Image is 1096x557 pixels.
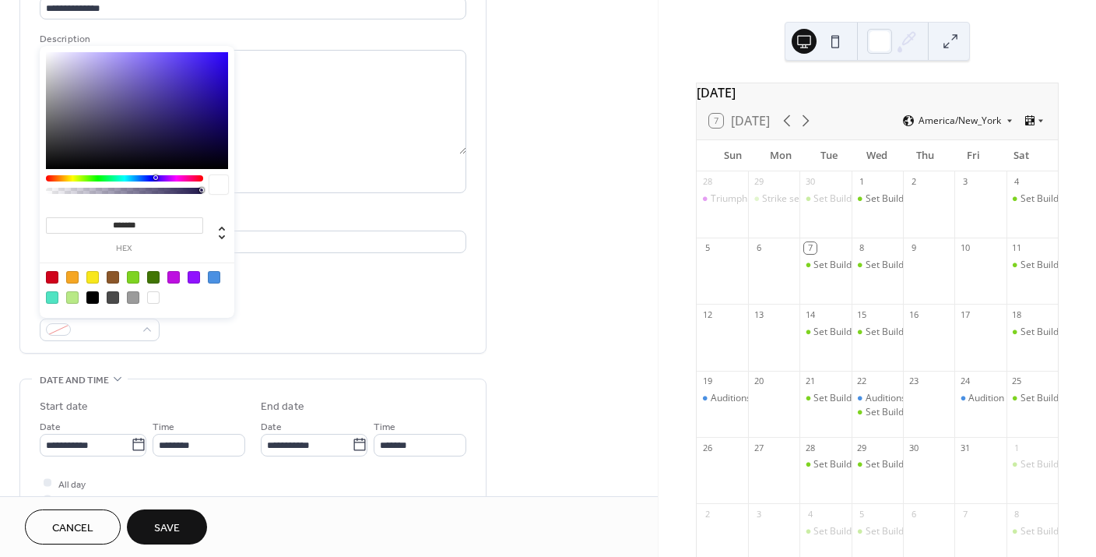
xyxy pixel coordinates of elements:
span: Cancel [52,520,93,537]
div: Description [40,31,463,48]
div: Wed [853,140,901,171]
div: Auditions Once on This Island [711,392,838,405]
div: 1 [1011,442,1023,453]
div: Start date [40,399,88,415]
div: Set Build [866,259,904,272]
div: [DATE] [697,83,1058,102]
div: Auditions Once on This Island [866,392,992,405]
div: Set Build [799,458,851,471]
div: Set Build [852,525,903,538]
div: Set Build [1006,525,1058,538]
div: 30 [908,442,919,453]
div: #D0021B [46,271,58,284]
span: Save [154,520,180,537]
div: #F8E71C [86,271,99,284]
div: Set Build [866,192,904,206]
div: Triumph of Love [711,192,781,206]
div: Set Build [866,406,904,419]
div: 22 [856,375,868,387]
div: 24 [959,375,971,387]
div: 15 [856,308,868,320]
div: 25 [1011,375,1023,387]
div: Set Build [799,259,851,272]
div: 5 [701,242,713,254]
span: Show date only [58,492,122,509]
div: 1 [856,176,868,188]
div: Set Build [1020,192,1059,206]
div: #7ED321 [127,271,139,284]
div: Set Build [799,326,851,339]
span: Date [261,418,282,435]
div: 7 [959,508,971,520]
div: Set Build [852,192,903,206]
div: End date [261,399,304,415]
div: 17 [959,308,971,320]
div: 28 [804,442,816,453]
div: 30 [804,176,816,188]
div: 29 [856,442,868,453]
div: 2 [908,176,919,188]
div: Set Build [866,458,904,471]
div: Set Build [813,458,852,471]
div: Set Build [852,326,903,339]
div: Set Build [799,392,851,405]
div: Set Build [1006,259,1058,272]
div: Set Build [813,259,852,272]
div: #000000 [86,291,99,304]
div: Set Build [813,525,852,538]
div: Set Build [1020,392,1059,405]
div: 27 [753,442,764,453]
div: 7 [804,242,816,254]
div: 12 [701,308,713,320]
div: #9013FE [188,271,200,284]
div: Set Build [1020,458,1059,471]
div: Set Build [1006,192,1058,206]
div: Thu [901,140,950,171]
div: Strike set from Triumph of Love [748,192,799,206]
div: #BD10E0 [167,271,180,284]
div: 8 [1011,508,1023,520]
div: Location [40,212,463,228]
div: Set Build [799,525,851,538]
div: Set Build [852,458,903,471]
div: 23 [908,375,919,387]
div: 28 [701,176,713,188]
div: Set Build [866,326,904,339]
div: 31 [959,442,971,453]
div: 10 [959,242,971,254]
a: Cancel [25,509,121,545]
div: 6 [753,242,764,254]
div: Set Build [852,406,903,419]
span: Time [153,418,174,435]
div: 13 [753,308,764,320]
div: Set Build [799,192,851,206]
div: 8 [856,242,868,254]
div: 11 [1011,242,1023,254]
div: 14 [804,308,816,320]
div: 3 [959,176,971,188]
div: Set Build [852,259,903,272]
div: Auditions Once on This Island [697,392,748,405]
div: Set Build [1020,259,1059,272]
div: 5 [856,508,868,520]
div: 3 [753,508,764,520]
div: Set Build [813,392,852,405]
div: 18 [1011,308,1023,320]
div: Fri [950,140,998,171]
div: Mon [757,140,806,171]
div: Set Build [813,192,852,206]
div: Audition Callbacks Once on This Island [954,392,1006,405]
div: #8B572A [107,271,119,284]
div: Set Build [1006,326,1058,339]
div: 6 [908,508,919,520]
div: Auditions Once on This Island [852,392,903,405]
span: All day [58,476,86,492]
div: #4A90E2 [208,271,220,284]
div: Set Build [1020,326,1059,339]
div: 29 [753,176,764,188]
div: #F5A623 [66,271,79,284]
div: 4 [1011,176,1023,188]
span: Time [374,418,395,435]
div: Sat [997,140,1045,171]
span: Date [40,418,61,435]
